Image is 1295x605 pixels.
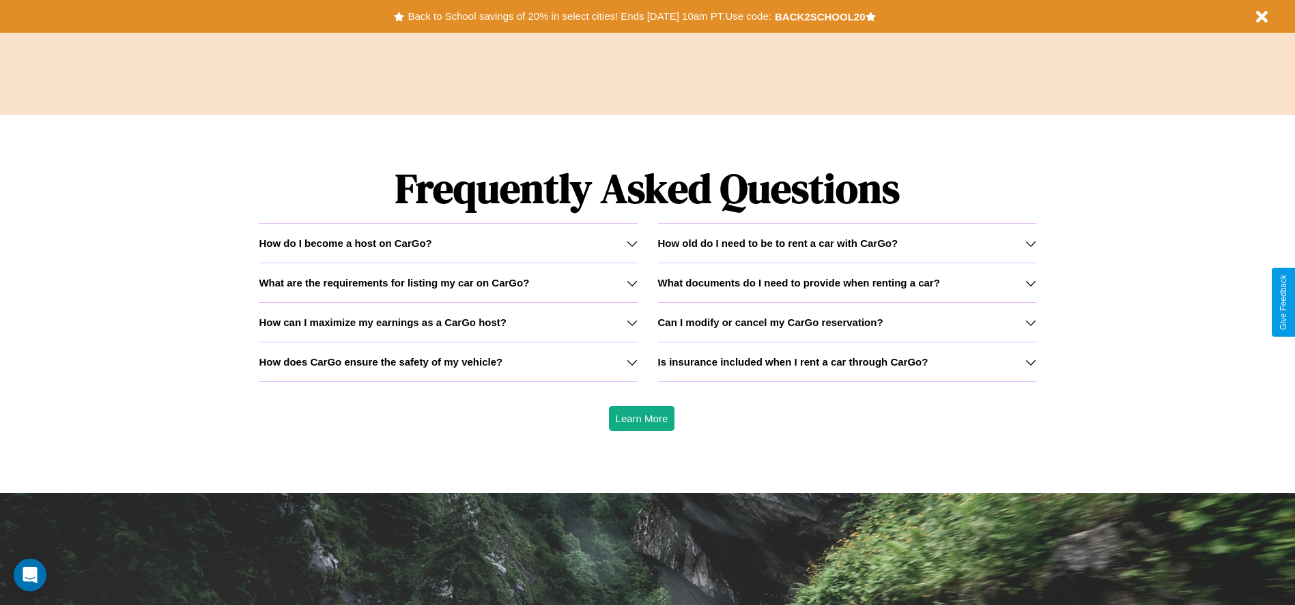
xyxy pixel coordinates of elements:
[775,11,866,23] b: BACK2SCHOOL20
[658,316,883,328] h3: Can I modify or cancel my CarGo reservation?
[259,237,431,249] h3: How do I become a host on CarGo?
[259,356,502,368] h3: How does CarGo ensure the safety of my vehicle?
[259,153,1036,223] h1: Frequently Asked Questions
[1279,275,1288,330] div: Give Feedback
[658,237,898,249] h3: How old do I need to be to rent a car with CarGo?
[658,277,940,289] h3: What documents do I need to provide when renting a car?
[259,316,507,328] h3: How can I maximize my earnings as a CarGo host?
[14,559,46,591] div: Open Intercom Messenger
[259,277,529,289] h3: What are the requirements for listing my car on CarGo?
[404,7,774,26] button: Back to School savings of 20% in select cities! Ends [DATE] 10am PT.Use code:
[609,406,675,431] button: Learn More
[658,356,928,368] h3: Is insurance included when I rent a car through CarGo?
